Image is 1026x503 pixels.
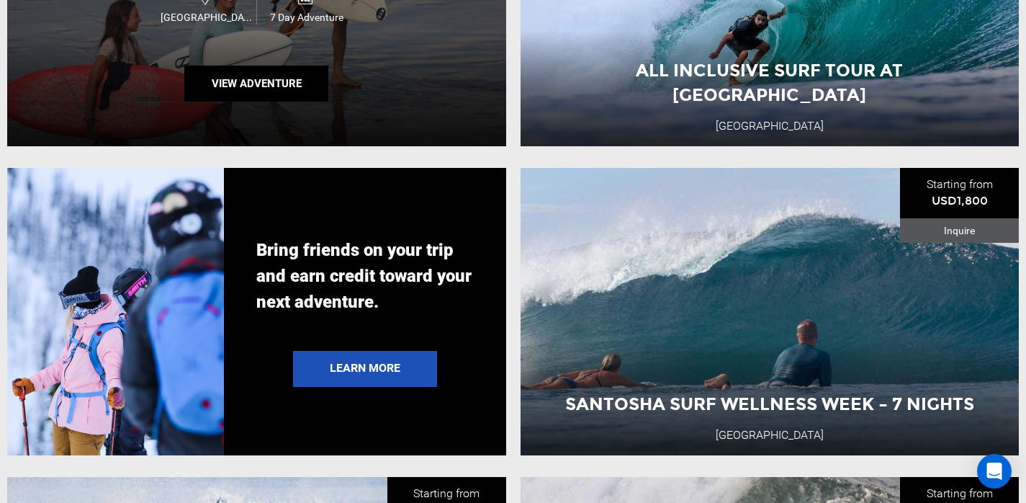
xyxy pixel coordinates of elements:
[257,10,356,25] span: 7 Day Adventure
[293,351,437,387] a: Learn More
[256,237,473,315] p: Bring friends on your trip and earn credit toward your next adventure.
[157,10,256,25] span: [GEOGRAPHIC_DATA]
[977,454,1012,489] div: Open Intercom Messenger
[184,66,328,102] button: View Adventure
